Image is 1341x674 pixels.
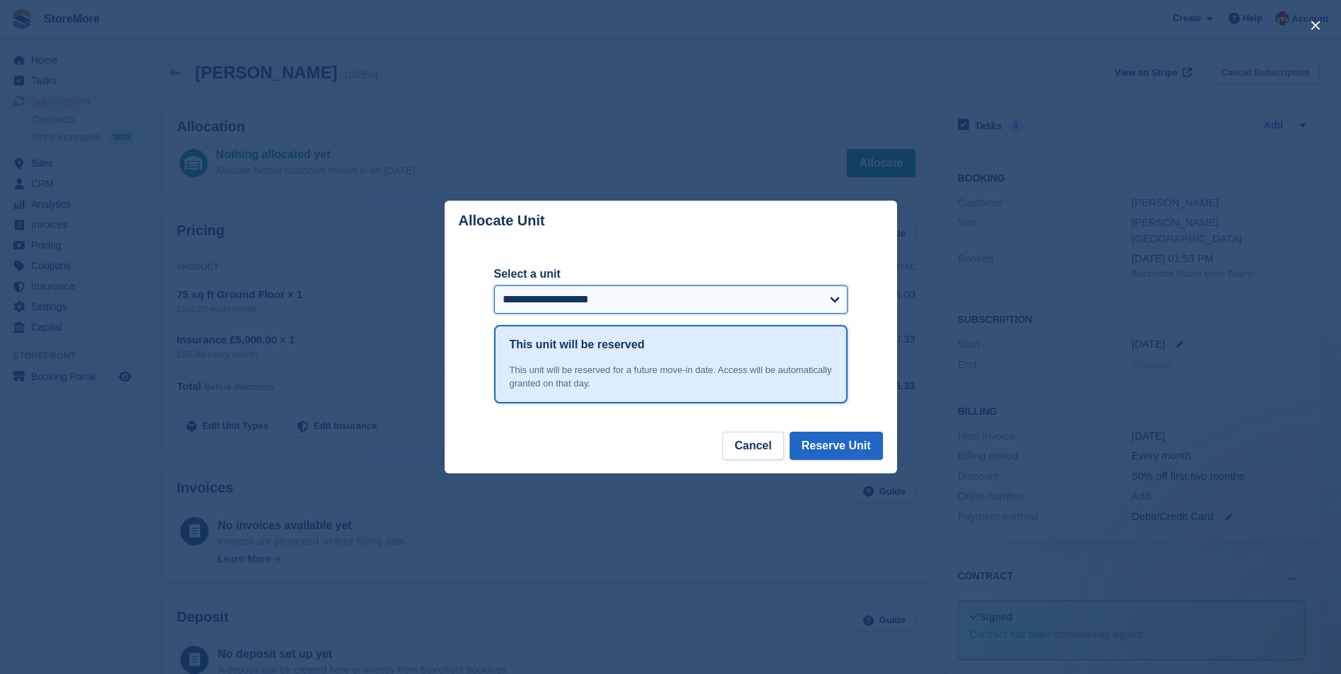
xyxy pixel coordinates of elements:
[494,266,848,283] label: Select a unit
[722,432,783,460] button: Cancel
[459,213,545,229] p: Allocate Unit
[790,432,883,460] button: Reserve Unit
[510,336,645,353] h1: This unit will be reserved
[1304,14,1327,37] button: close
[510,363,832,391] div: This unit will be reserved for a future move-in date. Access will be automatically granted on tha...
